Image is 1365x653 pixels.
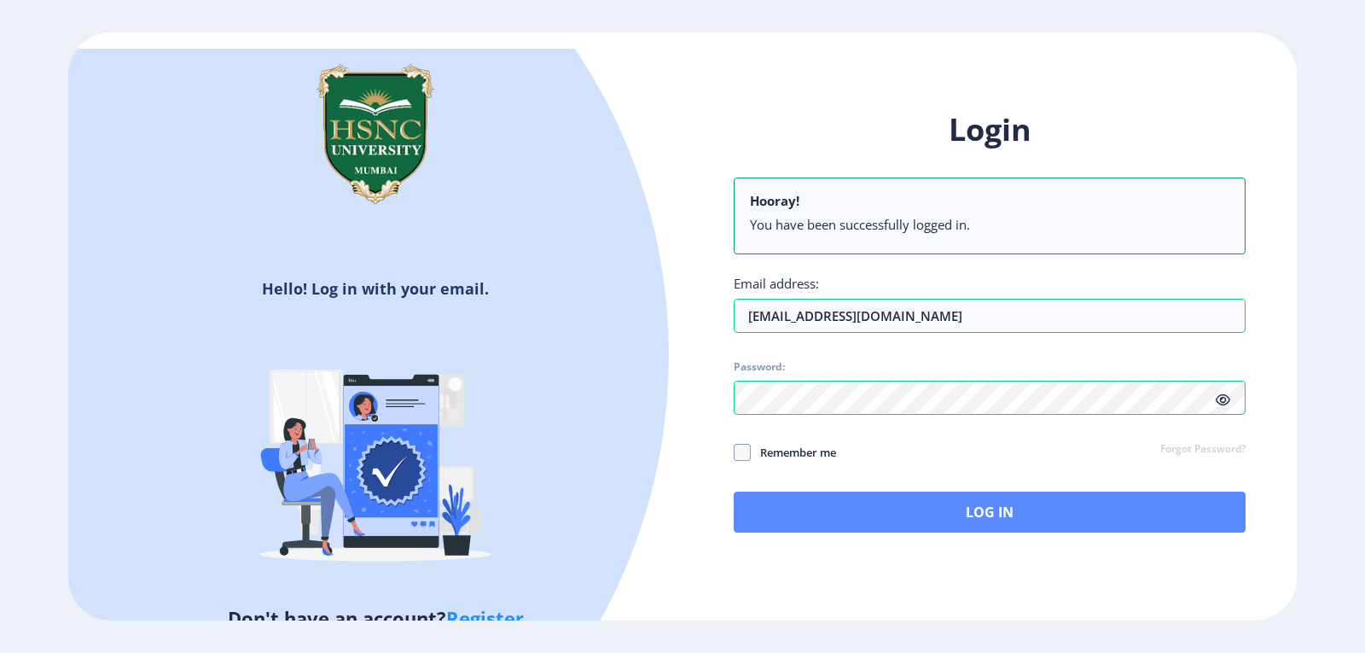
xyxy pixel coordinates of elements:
input: Email address [734,299,1246,333]
a: Forgot Password? [1160,442,1246,458]
a: Register [446,605,524,631]
b: Hooray! [750,192,799,209]
li: You have been successfully logged in. [750,216,1229,233]
button: Log In [734,492,1246,533]
h5: Don't have an account? [81,604,670,632]
img: Verified-rafiki.svg [226,306,525,604]
span: Remember me [751,442,836,463]
label: Password: [734,360,785,374]
img: hsnc.png [290,49,461,219]
h1: Login [734,109,1246,150]
label: Email address: [734,275,819,292]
